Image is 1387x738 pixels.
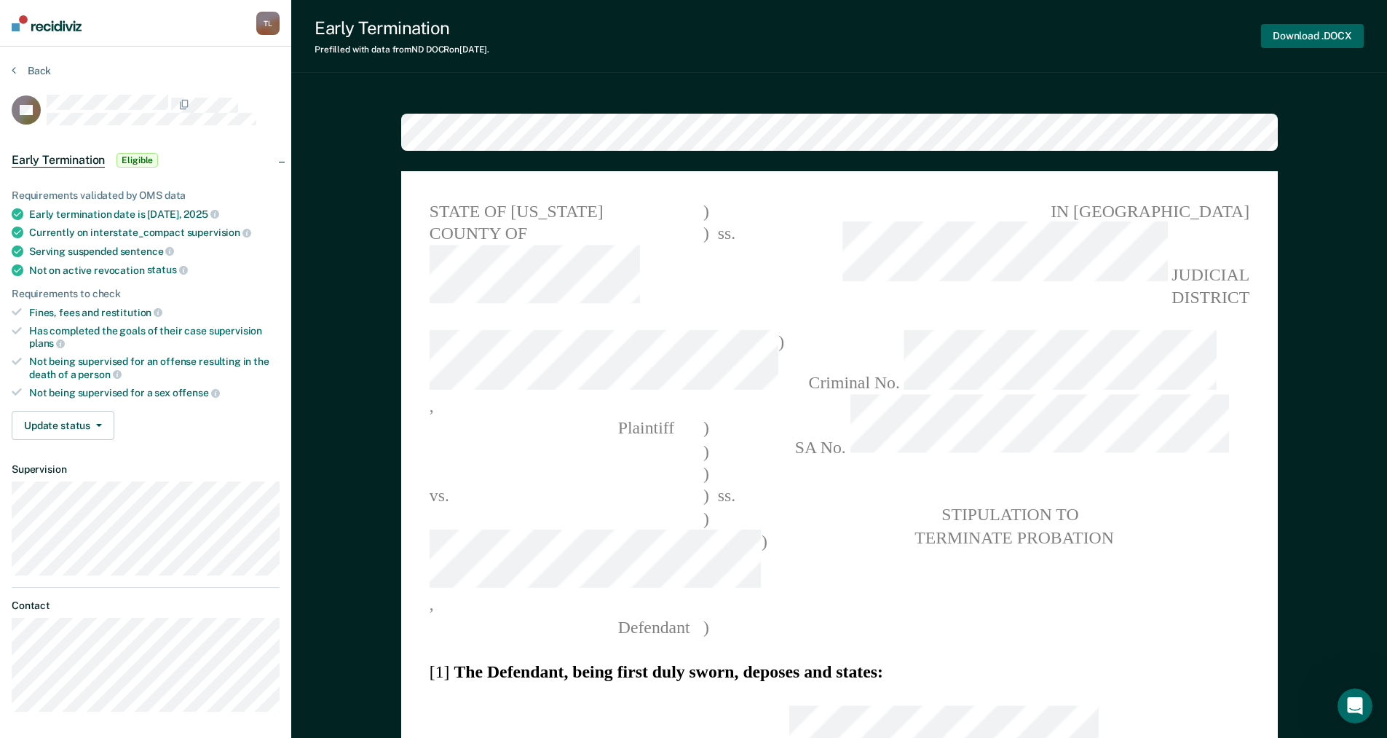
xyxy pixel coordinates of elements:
span: ) [703,484,708,507]
span: ss. [708,484,743,507]
span: ) [703,616,708,638]
div: Fines, fees and [29,306,280,319]
span: STATE OF [US_STATE] [429,200,703,222]
span: Early Termination [12,153,105,168]
span: ) [703,417,708,440]
div: Requirements to check [12,288,280,300]
div: Prefilled with data from ND DOCR on [DATE] . [315,44,489,55]
span: Criminal No. [775,331,1249,395]
span: plans [29,337,65,349]
span: Defendant [429,618,689,637]
span: status [147,264,188,275]
div: Not on active revocation [29,264,280,277]
span: sentence [120,246,175,257]
button: TL [256,12,280,35]
span: restitution [101,307,162,318]
div: T L [256,12,280,35]
span: vs. [429,486,448,505]
button: Download .DOCX [1261,24,1364,48]
dt: Supervision [12,463,280,476]
div: Early termination date is [DATE], [29,208,280,221]
span: ) [703,440,708,463]
strong: The Defendant, being first duly sworn, deposes and states: [454,662,882,681]
span: ) [703,222,708,308]
div: Early Termination [315,17,489,39]
span: person [78,369,121,380]
span: offense [173,387,220,399]
span: , [429,331,778,417]
span: , [429,530,761,616]
span: ) [761,530,767,616]
div: Has completed the goals of their case supervision [29,325,280,350]
span: SA No. [775,395,1249,459]
pre: STIPULATION TO TERMINATE PROBATION [775,503,1249,549]
span: ss. [708,222,743,308]
span: Eligible [116,153,158,168]
img: Recidiviz [12,15,82,31]
dt: Contact [12,600,280,612]
span: Plaintiff [429,419,673,438]
button: Update status [12,411,114,440]
div: Requirements validated by OMS data [12,189,280,202]
span: ) [703,462,708,484]
span: IN [GEOGRAPHIC_DATA] [775,200,1249,222]
span: ) [703,200,708,222]
div: Serving suspended [29,245,280,258]
span: JUDICIAL DISTRICT [775,222,1249,308]
div: Not being supervised for a sex [29,386,280,399]
div: Currently on interstate_compact [29,226,280,239]
iframe: Intercom live chat [1337,688,1372,723]
span: ) [703,507,708,530]
button: Back [12,64,51,77]
section: [1] [429,661,1249,683]
span: COUNTY OF [429,222,703,308]
div: Not being supervised for an offense resulting in the death of a [29,356,280,380]
span: 2025 [183,208,218,220]
span: supervision [187,227,251,238]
